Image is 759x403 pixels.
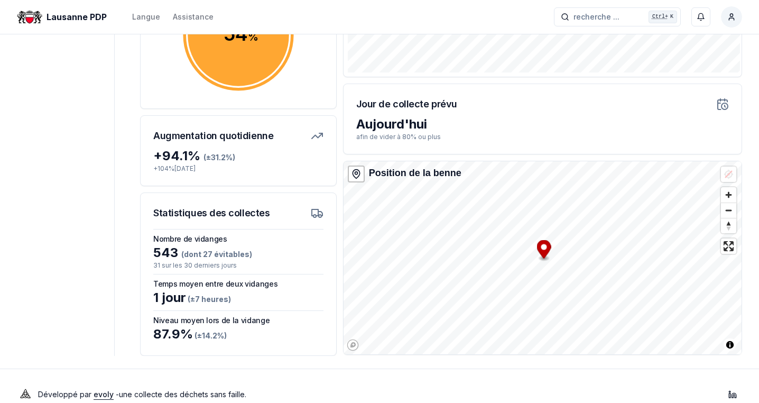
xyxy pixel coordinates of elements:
[344,161,745,354] canvas: Map
[721,239,736,254] button: Enter fullscreen
[356,97,457,112] h3: Jour de collecte prévu
[721,203,736,218] button: Zoom out
[173,11,214,23] a: Assistance
[153,315,323,326] h3: Niveau moyen lors de la vidange
[347,339,359,351] a: Mapbox logo
[17,386,34,403] img: Evoly Logo
[153,164,323,173] p: + 104 % [DATE]
[178,250,252,259] span: (dont 27 évitables)
[132,11,160,23] button: Langue
[153,148,323,164] div: + 94.1 %
[47,11,107,23] span: Lausanne PDP
[38,387,246,402] p: Développé par - une collecte des déchets sans faille .
[186,295,231,304] span: (± 7 heures )
[203,153,235,162] span: (± 31.2 %)
[356,133,729,141] p: afin de vider à 80% ou plus
[536,240,551,262] div: Map marker
[356,116,729,133] div: Aujourd'hui
[94,390,114,399] a: evoly
[17,11,111,23] a: Lausanne PDP
[153,234,323,244] h3: Nombre de vidanges
[721,187,736,203] button: Zoom in
[573,12,619,22] span: recherche ...
[153,244,323,261] div: 543
[132,12,160,22] div: Langue
[721,167,736,182] button: Location not available
[153,326,323,343] div: 87.9 %
[724,338,736,351] button: Toggle attribution
[721,218,736,233] button: Reset bearing to north
[369,166,461,180] div: Position de la benne
[17,4,42,30] img: Lausanne PDP Logo
[193,331,227,340] span: (± 14.2 %)
[153,279,323,289] h3: Temps moyen entre deux vidanges
[153,261,323,270] p: 31 sur les 30 derniers jours
[153,206,270,221] h3: Statistiques des collectes
[153,129,273,143] h3: Augmentation quotidienne
[153,289,323,306] div: 1 jour
[554,7,681,26] button: recherche ...Ctrl+K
